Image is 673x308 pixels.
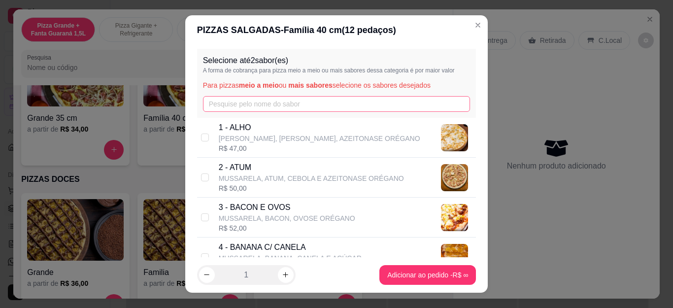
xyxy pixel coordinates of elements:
[379,265,476,285] button: Adicionar ao pedido -R$ ∞
[425,67,454,74] span: maior valor
[244,269,248,281] p: 1
[203,67,471,74] p: A forma de cobrança para pizza meio a meio ou mais sabores dessa categoria é por
[219,183,404,193] div: R$ 50,00
[239,81,279,89] span: meio a meio
[219,202,355,213] p: 3 - BACON E OVOS
[441,244,468,271] img: product-image
[219,253,362,263] p: MUSSARELA, BANANA, CANELA E AÇÚCAR
[470,17,486,33] button: Close
[203,96,471,112] input: Pesquise pelo nome do sabor
[219,173,404,183] p: MUSSARELA, ATUM, CEBOLA E AZEITONASE ORÉGANO
[219,122,420,134] p: 1 - ALHO
[441,124,468,151] img: product-image
[278,267,294,283] button: increase-product-quantity
[219,162,404,173] p: 2 - ATUM
[197,23,476,37] div: PIZZAS SALGADAS - Família 40 cm ( 12 pedaços)
[219,134,420,143] p: [PERSON_NAME], [PERSON_NAME], AZEITONASE ORÉGANO
[441,204,468,231] img: product-image
[203,55,471,67] p: Selecione até 2 sabor(es)
[199,267,215,283] button: decrease-product-quantity
[219,223,355,233] div: R$ 52,00
[441,164,468,191] img: product-image
[288,81,333,89] span: mais sabores
[219,241,362,253] p: 4 - BANANA C/ CANELA
[219,213,355,223] p: MUSSARELA, BACON, OVOSE ORÉGANO
[203,80,471,90] p: Para pizzas ou selecione os sabores desejados
[219,143,420,153] div: R$ 47,00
